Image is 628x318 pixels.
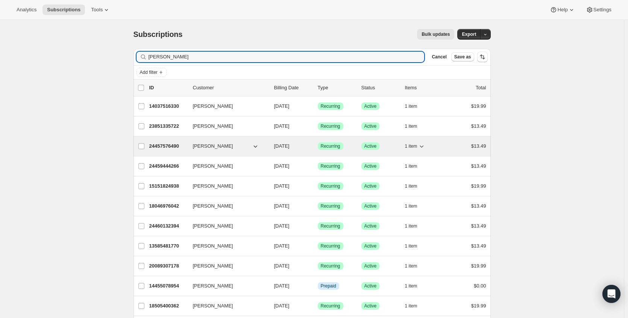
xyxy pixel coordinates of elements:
[471,123,486,129] span: $13.49
[471,243,486,249] span: $13.49
[274,163,290,169] span: [DATE]
[405,141,426,151] button: 1 item
[405,303,417,309] span: 1 item
[364,203,377,209] span: Active
[405,101,426,112] button: 1 item
[471,203,486,209] span: $13.49
[188,280,264,292] button: [PERSON_NAME]
[86,5,115,15] button: Tools
[149,302,187,310] p: 18505400362
[149,142,187,150] p: 24457576490
[188,260,264,272] button: [PERSON_NAME]
[405,121,426,131] button: 1 item
[149,162,187,170] p: 24459444266
[188,100,264,112] button: [PERSON_NAME]
[321,263,340,269] span: Recurring
[457,29,481,40] button: Export
[451,52,474,61] button: Save as
[364,223,377,229] span: Active
[193,222,233,230] span: [PERSON_NAME]
[474,283,486,289] span: $0.00
[432,54,446,60] span: Cancel
[321,223,340,229] span: Recurring
[149,242,187,250] p: 13585481770
[149,84,486,92] div: IDCustomerBilling DateTypeStatusItemsTotal
[417,29,454,40] button: Bulk updates
[471,163,486,169] span: $13.49
[274,223,290,229] span: [DATE]
[274,143,290,149] span: [DATE]
[321,203,340,209] span: Recurring
[321,163,340,169] span: Recurring
[405,163,417,169] span: 1 item
[274,283,290,289] span: [DATE]
[321,243,340,249] span: Recurring
[471,303,486,309] span: $19.99
[422,31,450,37] span: Bulk updates
[149,181,486,191] div: 15151824938[PERSON_NAME][DATE]SuccessRecurringSuccessActive1 item$19.99
[188,140,264,152] button: [PERSON_NAME]
[274,183,290,189] span: [DATE]
[471,223,486,229] span: $13.49
[149,281,486,291] div: 14455078954[PERSON_NAME][DATE]InfoPrepaidSuccessActive1 item$0.00
[137,68,167,77] button: Add filter
[429,52,449,61] button: Cancel
[17,7,36,13] span: Analytics
[405,201,426,211] button: 1 item
[149,122,187,130] p: 23851335722
[405,281,426,291] button: 1 item
[274,243,290,249] span: [DATE]
[274,303,290,309] span: [DATE]
[477,52,488,62] button: Sort the results
[12,5,41,15] button: Analytics
[405,241,426,251] button: 1 item
[91,7,103,13] span: Tools
[149,161,486,171] div: 24459444266[PERSON_NAME][DATE]SuccessRecurringSuccessActive1 item$13.49
[581,5,616,15] button: Settings
[364,163,377,169] span: Active
[405,181,426,191] button: 1 item
[149,141,486,151] div: 24457576490[PERSON_NAME][DATE]SuccessRecurringSuccessActive1 item$13.49
[188,240,264,252] button: [PERSON_NAME]
[149,52,425,62] input: Filter subscribers
[274,84,312,92] p: Billing Date
[188,120,264,132] button: [PERSON_NAME]
[405,103,417,109] span: 1 item
[274,103,290,109] span: [DATE]
[471,183,486,189] span: $19.99
[405,161,426,171] button: 1 item
[149,262,187,270] p: 20089307178
[193,262,233,270] span: [PERSON_NAME]
[149,102,187,110] p: 14037516330
[602,285,620,303] div: Open Intercom Messenger
[274,263,290,269] span: [DATE]
[193,282,233,290] span: [PERSON_NAME]
[193,302,233,310] span: [PERSON_NAME]
[140,69,158,75] span: Add filter
[188,200,264,212] button: [PERSON_NAME]
[193,202,233,210] span: [PERSON_NAME]
[193,122,233,130] span: [PERSON_NAME]
[405,221,426,231] button: 1 item
[149,201,486,211] div: 18046976042[PERSON_NAME][DATE]SuccessRecurringSuccessActive1 item$13.49
[476,84,486,92] p: Total
[405,203,417,209] span: 1 item
[149,282,187,290] p: 14455078954
[405,223,417,229] span: 1 item
[405,283,417,289] span: 1 item
[149,221,486,231] div: 24460132394[PERSON_NAME][DATE]SuccessRecurringSuccessActive1 item$13.49
[321,123,340,129] span: Recurring
[188,180,264,192] button: [PERSON_NAME]
[321,283,336,289] span: Prepaid
[149,261,486,271] div: 20089307178[PERSON_NAME][DATE]SuccessRecurringSuccessActive1 item$19.99
[364,263,377,269] span: Active
[188,300,264,312] button: [PERSON_NAME]
[593,7,611,13] span: Settings
[405,84,443,92] div: Items
[321,143,340,149] span: Recurring
[188,220,264,232] button: [PERSON_NAME]
[193,142,233,150] span: [PERSON_NAME]
[364,183,377,189] span: Active
[364,103,377,109] span: Active
[405,243,417,249] span: 1 item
